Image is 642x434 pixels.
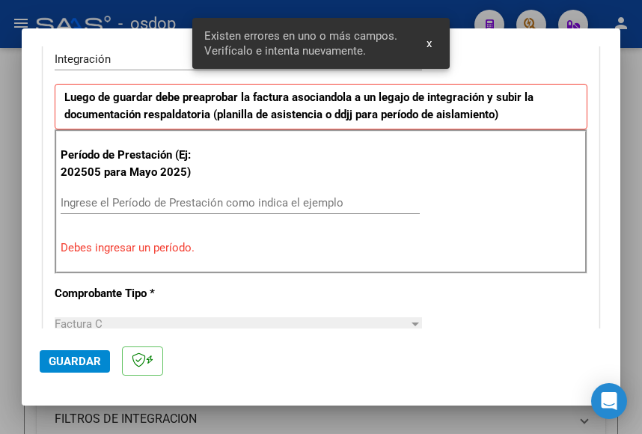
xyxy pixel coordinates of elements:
[61,239,581,257] p: Debes ingresar un período.
[415,30,444,57] button: x
[55,317,103,331] span: Factura C
[40,350,110,373] button: Guardar
[204,28,409,58] span: Existen errores en uno o más campos. Verifícalo e intenta nuevamente.
[64,91,534,121] strong: Luego de guardar debe preaprobar la factura asociandola a un legajo de integración y subir la doc...
[61,147,217,180] p: Período de Prestación (Ej: 202505 para Mayo 2025)
[591,383,627,419] div: Open Intercom Messenger
[55,285,215,302] p: Comprobante Tipo *
[49,355,101,368] span: Guardar
[427,37,432,50] span: x
[55,52,111,66] span: Integración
